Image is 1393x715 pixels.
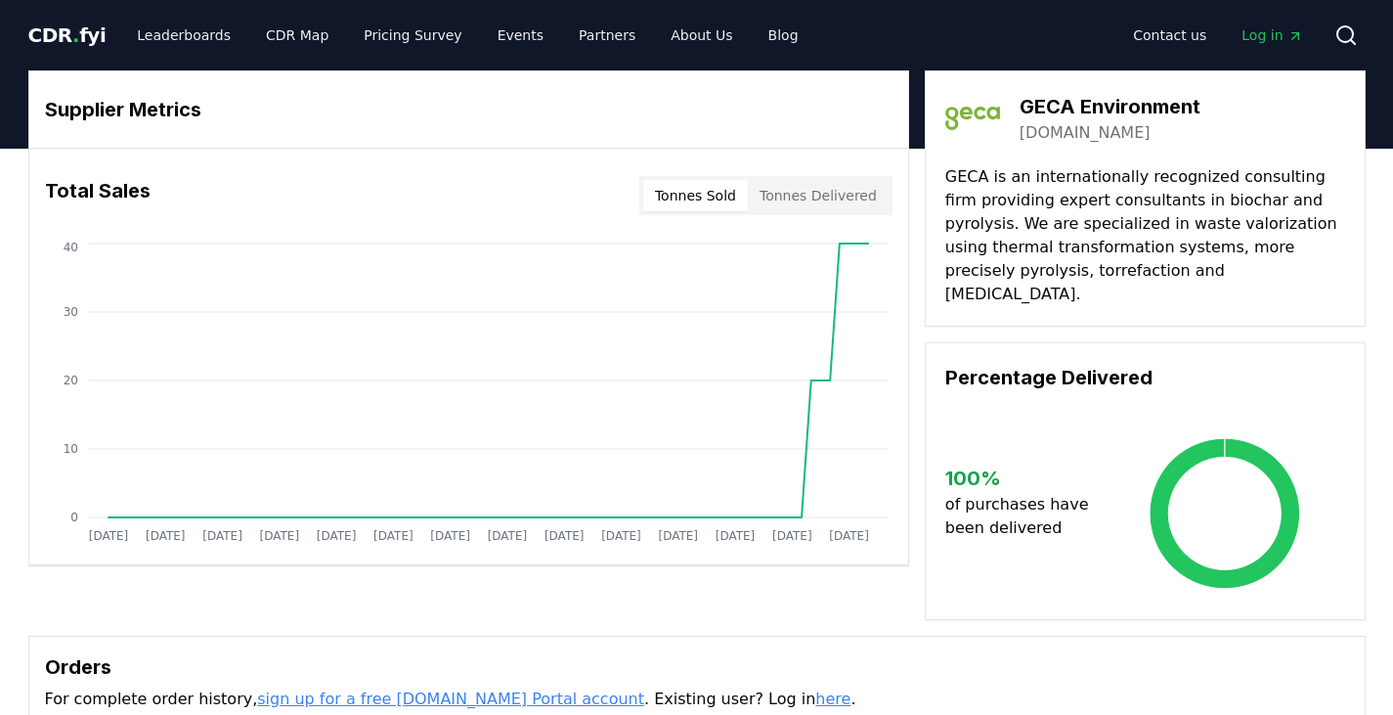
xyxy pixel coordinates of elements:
[70,511,78,524] tspan: 0
[145,529,185,543] tspan: [DATE]
[257,690,644,708] a: sign up for a free [DOMAIN_NAME] Portal account
[945,165,1345,306] p: GECA is an internationally recognized consulting firm providing expert consultants in biochar and...
[348,18,477,53] a: Pricing Survey
[715,529,755,543] tspan: [DATE]
[63,374,77,387] tspan: 20
[945,363,1345,392] h3: Percentage Delivered
[544,529,584,543] tspan: [DATE]
[45,652,1349,682] h3: Orders
[601,529,641,543] tspan: [DATE]
[748,180,889,211] button: Tonnes Delivered
[482,18,559,53] a: Events
[1117,18,1222,53] a: Contact us
[1020,121,1151,145] a: [DOMAIN_NAME]
[45,95,892,124] h3: Supplier Metrics
[250,18,344,53] a: CDR Map
[658,529,698,543] tspan: [DATE]
[1226,18,1318,53] a: Log in
[121,18,813,53] nav: Main
[1020,92,1200,121] h3: GECA Environment
[63,305,77,319] tspan: 30
[753,18,814,53] a: Blog
[28,22,107,49] a: CDR.fyi
[815,690,850,708] a: here
[945,464,1105,493] h3: 100 %
[28,23,107,47] span: CDR fyi
[45,688,1349,711] p: For complete order history, . Existing user? Log in .
[1117,18,1318,53] nav: Main
[487,529,527,543] tspan: [DATE]
[45,176,151,215] h3: Total Sales
[829,529,869,543] tspan: [DATE]
[643,180,748,211] button: Tonnes Sold
[373,529,414,543] tspan: [DATE]
[63,241,77,254] tspan: 40
[316,529,356,543] tspan: [DATE]
[1241,25,1302,45] span: Log in
[88,529,128,543] tspan: [DATE]
[72,23,79,47] span: .
[772,529,812,543] tspan: [DATE]
[259,529,299,543] tspan: [DATE]
[563,18,651,53] a: Partners
[945,493,1105,540] p: of purchases have been delivered
[202,529,242,543] tspan: [DATE]
[430,529,470,543] tspan: [DATE]
[945,91,1000,146] img: GECA Environment-logo
[655,18,748,53] a: About Us
[63,442,77,456] tspan: 10
[121,18,246,53] a: Leaderboards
